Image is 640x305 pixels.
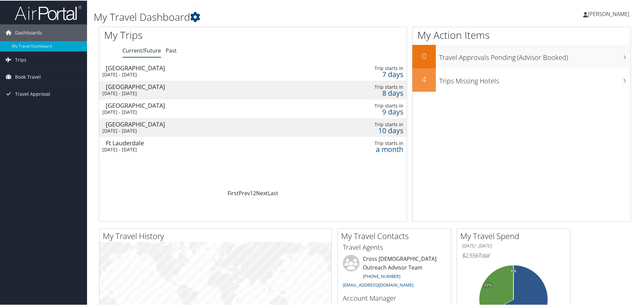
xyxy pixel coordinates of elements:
[106,121,298,127] div: [GEOGRAPHIC_DATA]
[462,251,565,258] h6: Total
[102,146,295,152] div: [DATE] - [DATE]
[256,189,268,196] a: Next
[15,4,82,20] img: airportal-logo.png
[341,230,451,241] h2: My Travel Contacts
[102,108,295,115] div: [DATE] - [DATE]
[106,64,298,70] div: [GEOGRAPHIC_DATA]
[336,121,404,127] div: Trip starts in
[15,68,41,85] span: Book Travel
[94,9,455,23] h1: My Travel Dashboard
[15,85,50,102] span: Travel Approval
[462,251,478,258] span: $2,556
[339,254,449,290] li: Cross [DEMOGRAPHIC_DATA] Outreach Advisor Team
[102,71,295,77] div: [DATE] - [DATE]
[343,242,446,251] h3: Travel Agents
[336,89,404,95] div: 8 days
[336,146,404,152] div: a month
[104,27,273,42] h1: My Trips
[166,46,177,54] a: Past
[239,189,250,196] a: Prev
[412,50,436,61] h2: 0
[343,293,446,302] h3: Account Manager
[511,269,516,273] tspan: 0%
[439,49,631,62] h3: Travel Approvals Pending (Advisor Booked)
[460,230,570,241] h2: My Travel Spend
[336,140,404,146] div: Trip starts in
[106,102,298,108] div: [GEOGRAPHIC_DATA]
[412,44,631,68] a: 0Travel Approvals Pending (Advisor Booked)
[106,83,298,89] div: [GEOGRAPHIC_DATA]
[106,139,298,145] div: Ft Lauderdale
[336,108,404,114] div: 9 days
[412,27,631,42] h1: My Action Items
[268,189,278,196] a: Last
[484,283,492,287] tspan: 33%
[15,51,26,68] span: Trips
[102,127,295,133] div: [DATE] - [DATE]
[253,189,256,196] a: 2
[228,189,239,196] a: First
[343,281,413,287] a: [EMAIL_ADDRESS][DOMAIN_NAME]
[336,65,404,71] div: Trip starts in
[363,273,400,279] a: [PHONE_NUMBER]
[250,189,253,196] a: 1
[412,68,631,91] a: 4Trips Missing Hotels
[588,10,629,17] span: [PERSON_NAME]
[336,102,404,108] div: Trip starts in
[103,230,331,241] h2: My Travel History
[583,3,636,23] a: [PERSON_NAME]
[336,83,404,89] div: Trip starts in
[15,24,42,41] span: Dashboards
[439,72,631,85] h3: Trips Missing Hotels
[123,46,161,54] a: Current/Future
[336,71,404,77] div: 7 days
[102,90,295,96] div: [DATE] - [DATE]
[336,127,404,133] div: 10 days
[462,242,565,248] h6: [DATE] - [DATE]
[412,73,436,84] h2: 4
